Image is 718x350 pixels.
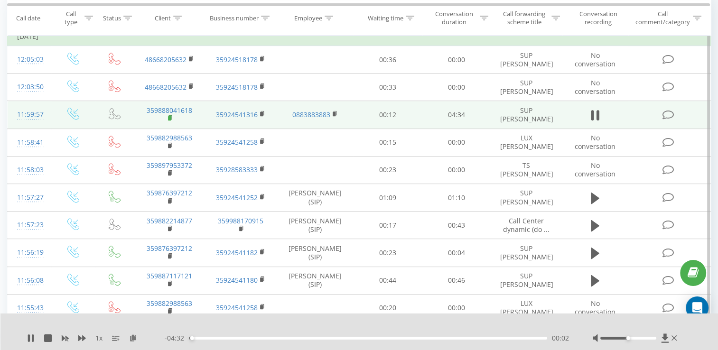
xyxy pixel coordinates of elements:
[147,161,192,170] a: 359897953372
[103,14,121,22] div: Status
[354,184,422,212] td: 01:09
[190,336,194,340] div: Accessibility label
[147,271,192,280] a: 359887117121
[491,267,562,294] td: SUP [PERSON_NAME]
[491,74,562,101] td: SUP [PERSON_NAME]
[216,248,258,257] a: 35924541182
[491,239,562,267] td: SUP [PERSON_NAME]
[422,74,491,101] td: 00:00
[17,161,42,179] div: 11:58:03
[218,216,263,225] a: 359988170915
[8,27,711,46] td: [DATE]
[17,133,42,152] div: 11:58:41
[575,133,615,151] span: No conversation
[354,46,422,74] td: 00:36
[430,10,477,26] div: Conversation duration
[210,14,259,22] div: Business number
[571,10,626,26] div: Conversation recording
[277,267,354,294] td: [PERSON_NAME] (SIP)
[216,276,258,285] a: 35924541180
[575,51,615,68] span: No conversation
[277,212,354,239] td: [PERSON_NAME] (SIP)
[216,138,258,147] a: 35924541258
[165,333,189,343] span: - 04:32
[147,188,192,197] a: 359876397212
[294,14,322,22] div: Employee
[216,165,258,174] a: 35928583333
[216,303,258,312] a: 35924541258
[491,156,562,184] td: TS [PERSON_NAME]
[422,46,491,74] td: 00:00
[552,333,569,343] span: 00:02
[354,294,422,322] td: 00:20
[422,294,491,322] td: 00:00
[575,78,615,96] span: No conversation
[277,184,354,212] td: [PERSON_NAME] (SIP)
[499,10,549,26] div: Call forwarding scheme title
[147,216,192,225] a: 359882214877
[422,129,491,156] td: 00:00
[216,193,258,202] a: 35924541252
[17,299,42,317] div: 11:55:43
[17,216,42,234] div: 11:57:23
[17,188,42,207] div: 11:57:27
[354,239,422,267] td: 00:23
[147,299,192,308] a: 359882988563
[145,83,186,92] a: 48668205632
[575,161,615,178] span: No conversation
[491,294,562,322] td: LUX [PERSON_NAME]
[60,10,82,26] div: Call type
[491,101,562,129] td: SUP [PERSON_NAME]
[17,50,42,69] div: 12:05:03
[422,267,491,294] td: 00:46
[491,184,562,212] td: SUP [PERSON_NAME]
[575,299,615,316] span: No conversation
[216,110,258,119] a: 35924541316
[491,46,562,74] td: SUP [PERSON_NAME]
[354,267,422,294] td: 00:44
[354,156,422,184] td: 00:23
[277,239,354,267] td: [PERSON_NAME] (SIP)
[422,212,491,239] td: 00:43
[422,101,491,129] td: 04:34
[491,129,562,156] td: LUX [PERSON_NAME]
[626,336,630,340] div: Accessibility label
[17,243,42,262] div: 11:56:19
[16,14,40,22] div: Call date
[686,296,709,319] div: Open Intercom Messenger
[422,184,491,212] td: 01:10
[17,271,42,290] div: 11:56:08
[145,55,186,64] a: 48668205632
[147,244,192,253] a: 359876397212
[216,55,258,64] a: 35924518178
[147,133,192,142] a: 359882988563
[354,74,422,101] td: 00:33
[354,129,422,156] td: 00:15
[354,101,422,129] td: 00:12
[503,216,550,234] span: Call Center dynamic (do ...
[17,105,42,124] div: 11:59:57
[422,239,491,267] td: 00:04
[368,14,403,22] div: Waiting time
[95,333,103,343] span: 1 x
[422,156,491,184] td: 00:00
[155,14,171,22] div: Client
[17,78,42,96] div: 12:03:50
[216,83,258,92] a: 35924518178
[147,106,192,115] a: 359888041618
[292,110,330,119] a: 0883883883
[635,10,690,26] div: Call comment/category
[354,212,422,239] td: 00:17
